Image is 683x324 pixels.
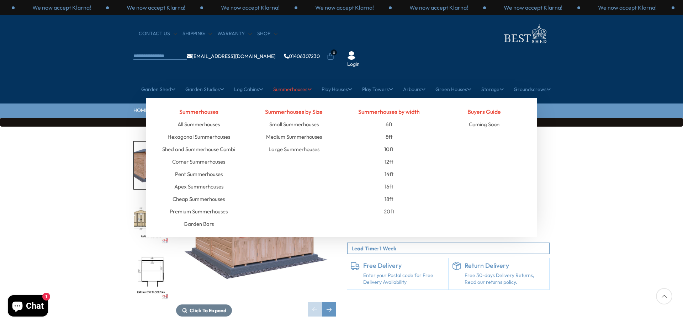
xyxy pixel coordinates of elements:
[184,218,214,230] a: Garden Bars
[465,272,546,286] p: Free 30-days Delivery Returns, Read our returns policy.
[269,118,319,131] a: Small Summerhouses
[203,4,297,11] div: 1 / 3
[442,105,527,118] h4: Buyers Guide
[347,105,431,118] h4: Summerhouses by width
[308,302,322,317] div: Previous slide
[392,4,486,11] div: 3 / 3
[403,80,425,98] a: Arbours
[500,22,550,45] img: logo
[187,54,276,59] a: [EMAIL_ADDRESS][DOMAIN_NAME]
[134,253,168,300] img: A47137X7PARHAMplanmft_2a1bfc68-7a86-462f-843e-c4a05251855b_200x200.jpg
[363,262,445,270] h6: Free Delivery
[297,4,392,11] div: 2 / 3
[327,53,334,60] a: 0
[384,143,394,155] a: 10ft
[162,143,235,155] a: Shed and Summerhouse Combi
[217,30,252,37] a: Warranty
[133,252,169,301] div: 3 / 12
[363,272,445,286] a: Enter your Postal code for Free Delivery Availability
[252,105,337,118] h4: Summerhouses by Size
[322,302,336,317] div: Next slide
[273,80,312,98] a: Summerhouses
[284,54,320,59] a: 01406307230
[386,118,393,131] a: 6ft
[315,4,374,11] p: We now accept Klarna!
[580,4,674,11] div: 2 / 3
[168,131,230,143] a: Hexagonal Summerhouses
[257,30,277,37] a: Shop
[347,51,356,60] img: User Icon
[15,4,109,11] div: 2 / 3
[173,193,225,205] a: Cheap Summerhouses
[175,168,223,180] a: Pent Summerhouses
[435,80,471,98] a: Green Houses
[347,61,360,68] a: Login
[486,4,580,11] div: 1 / 3
[331,49,337,55] span: 0
[170,205,228,218] a: Premium Summerhouses
[385,155,393,168] a: 12ft
[6,295,50,318] inbox-online-store-chat: Shopify online store chat
[322,80,352,98] a: Play Houses
[362,80,393,98] a: Play Towers
[182,30,212,37] a: Shipping
[157,105,241,118] h4: Summerhouses
[32,4,91,11] p: We now accept Klarna!
[514,80,551,98] a: Groundscrews
[386,131,393,143] a: 8ft
[266,131,322,143] a: Medium Summerhouses
[127,4,185,11] p: We now accept Klarna!
[174,180,223,193] a: Apex Summerhouses
[176,304,232,317] button: Click To Expand
[385,193,393,205] a: 18ft
[190,307,226,314] span: Click To Expand
[133,141,169,190] div: 1 / 12
[178,118,220,131] a: All Summerhouses
[185,80,224,98] a: Garden Studios
[139,30,177,37] a: CONTACT US
[351,245,549,252] p: Lead Time: 1 Week
[172,155,225,168] a: Corner Summerhouses
[134,142,168,189] img: Parham_white_0295_892a52f2-4819-4f19-8e8a-380080fb8ab9_200x200.jpg
[133,197,169,245] div: 2 / 12
[385,168,394,180] a: 14ft
[465,262,546,270] h6: Return Delivery
[269,143,319,155] a: Large Summerhouses
[109,4,203,11] div: 3 / 3
[134,197,168,245] img: A47137X7PARHAMmftline_4f91f590-633f-4409-b672-11d14422fa56_200x200.jpg
[133,107,148,114] a: HOME
[141,80,175,98] a: Garden Shed
[469,118,499,131] a: Coming Soon
[384,205,395,218] a: 20ft
[221,4,280,11] p: We now accept Klarna!
[234,80,263,98] a: Log Cabins
[504,4,562,11] p: We now accept Klarna!
[385,180,393,193] a: 16ft
[409,4,468,11] p: We now accept Klarna!
[481,80,504,98] a: Storage
[598,4,657,11] p: We now accept Klarna!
